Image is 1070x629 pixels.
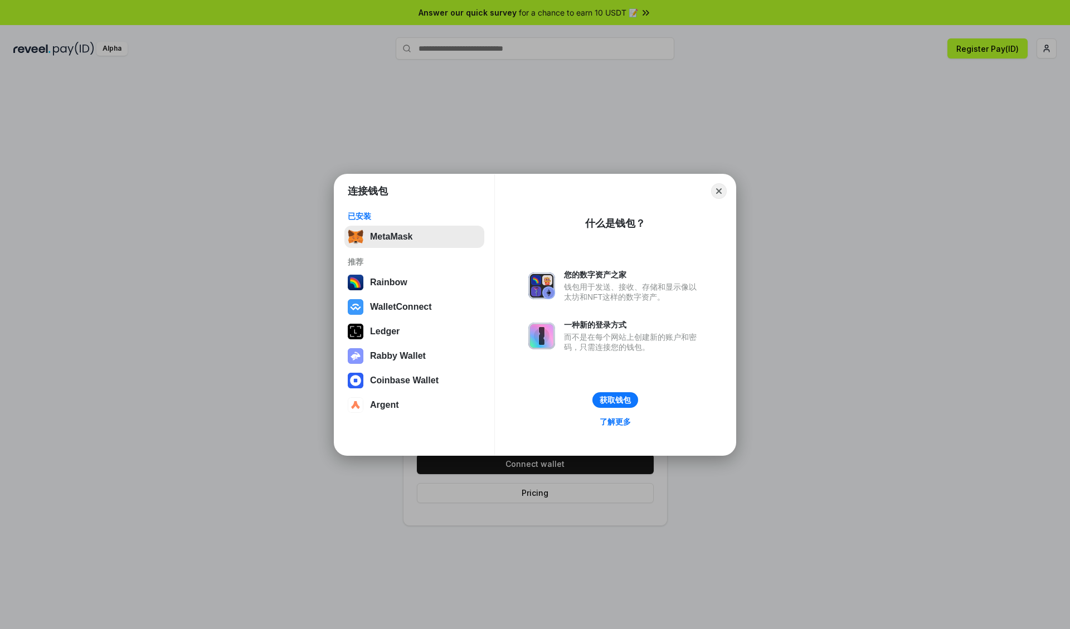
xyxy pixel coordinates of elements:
[348,373,363,388] img: svg+xml,%3Csvg%20width%3D%2228%22%20height%3D%2228%22%20viewBox%3D%220%200%2028%2028%22%20fill%3D...
[600,395,631,405] div: 获取钱包
[348,324,363,339] img: svg+xml,%3Csvg%20xmlns%3D%22http%3A%2F%2Fwww.w3.org%2F2000%2Fsvg%22%20width%3D%2228%22%20height%3...
[585,217,645,230] div: 什么是钱包？
[370,351,426,361] div: Rabby Wallet
[370,277,407,287] div: Rainbow
[344,271,484,294] button: Rainbow
[564,320,702,330] div: 一种新的登录方式
[344,296,484,318] button: WalletConnect
[344,226,484,248] button: MetaMask
[348,299,363,315] img: svg+xml,%3Csvg%20width%3D%2228%22%20height%3D%2228%22%20viewBox%3D%220%200%2028%2028%22%20fill%3D...
[593,415,638,429] a: 了解更多
[344,345,484,367] button: Rabby Wallet
[370,400,399,410] div: Argent
[528,323,555,349] img: svg+xml,%3Csvg%20xmlns%3D%22http%3A%2F%2Fwww.w3.org%2F2000%2Fsvg%22%20fill%3D%22none%22%20viewBox...
[348,348,363,364] img: svg+xml,%3Csvg%20xmlns%3D%22http%3A%2F%2Fwww.w3.org%2F2000%2Fsvg%22%20fill%3D%22none%22%20viewBox...
[348,211,481,221] div: 已安装
[600,417,631,427] div: 了解更多
[348,275,363,290] img: svg+xml,%3Csvg%20width%3D%22120%22%20height%3D%22120%22%20viewBox%3D%220%200%20120%20120%22%20fil...
[344,394,484,416] button: Argent
[528,272,555,299] img: svg+xml,%3Csvg%20xmlns%3D%22http%3A%2F%2Fwww.w3.org%2F2000%2Fsvg%22%20fill%3D%22none%22%20viewBox...
[564,332,702,352] div: 而不是在每个网站上创建新的账户和密码，只需连接您的钱包。
[370,232,412,242] div: MetaMask
[592,392,638,408] button: 获取钱包
[370,376,439,386] div: Coinbase Wallet
[370,326,400,337] div: Ledger
[370,302,432,312] div: WalletConnect
[564,282,702,302] div: 钱包用于发送、接收、存储和显示像以太坊和NFT这样的数字资产。
[344,320,484,343] button: Ledger
[348,184,388,198] h1: 连接钱包
[711,183,727,199] button: Close
[564,270,702,280] div: 您的数字资产之家
[348,257,481,267] div: 推荐
[348,397,363,413] img: svg+xml,%3Csvg%20width%3D%2228%22%20height%3D%2228%22%20viewBox%3D%220%200%2028%2028%22%20fill%3D...
[348,229,363,245] img: svg+xml,%3Csvg%20fill%3D%22none%22%20height%3D%2233%22%20viewBox%3D%220%200%2035%2033%22%20width%...
[344,369,484,392] button: Coinbase Wallet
